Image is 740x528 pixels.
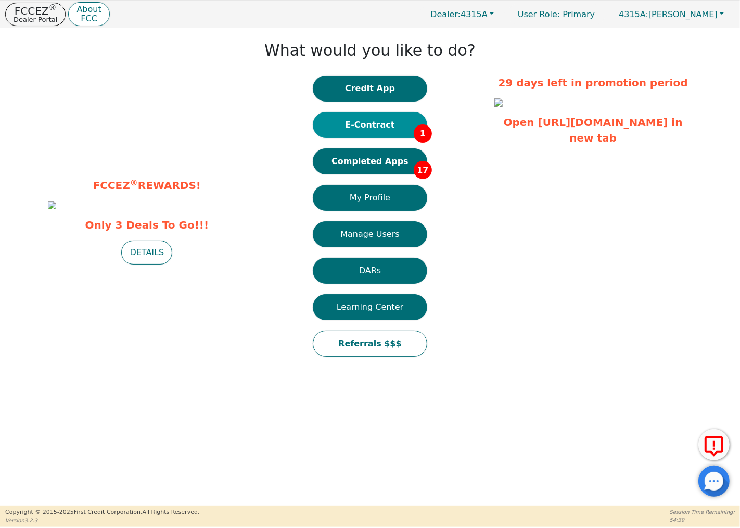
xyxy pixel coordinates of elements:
p: Dealer Portal [14,16,57,23]
button: Learning Center [313,294,427,320]
span: 4315A [430,9,488,19]
span: [PERSON_NAME] [619,9,718,19]
button: Manage Users [313,221,427,247]
span: 1 [414,124,432,143]
button: 4315A:[PERSON_NAME] [608,6,735,22]
p: 54:39 [670,516,735,524]
button: My Profile [313,185,427,211]
sup: ® [130,178,138,187]
button: Dealer:4315A [419,6,505,22]
p: 29 days left in promotion period [494,75,692,91]
span: Only 3 Deals To Go!!! [48,217,246,233]
p: FCCEZ [14,6,57,16]
button: DETAILS [121,241,172,265]
img: 179491a9-2387-45df-9c9c-c1f8c739eae8 [494,98,503,107]
span: 17 [414,161,432,179]
p: FCCEZ REWARDS! [48,178,246,193]
span: All Rights Reserved. [142,509,199,516]
img: 2cc8b13e-3385-4b65-b82c-1b4d86f20b1c [48,201,56,209]
button: AboutFCC [68,2,109,27]
h1: What would you like to do? [264,41,476,60]
p: FCC [76,15,101,23]
p: Session Time Remaining: [670,508,735,516]
p: Copyright © 2015- 2025 First Credit Corporation. [5,508,199,517]
button: Report Error to FCC [698,429,730,460]
button: Completed Apps17 [313,148,427,174]
a: User Role: Primary [507,4,605,24]
p: About [76,5,101,14]
sup: ® [49,3,57,12]
p: Version 3.2.3 [5,517,199,524]
button: E-Contract1 [313,112,427,138]
button: Referrals $$$ [313,331,427,357]
button: DARs [313,258,427,284]
span: User Role : [518,9,560,19]
button: Credit App [313,76,427,102]
a: Open [URL][DOMAIN_NAME] in new tab [504,116,683,144]
button: FCCEZ®Dealer Portal [5,3,66,26]
p: Primary [507,4,605,24]
span: Dealer: [430,9,461,19]
span: 4315A: [619,9,648,19]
